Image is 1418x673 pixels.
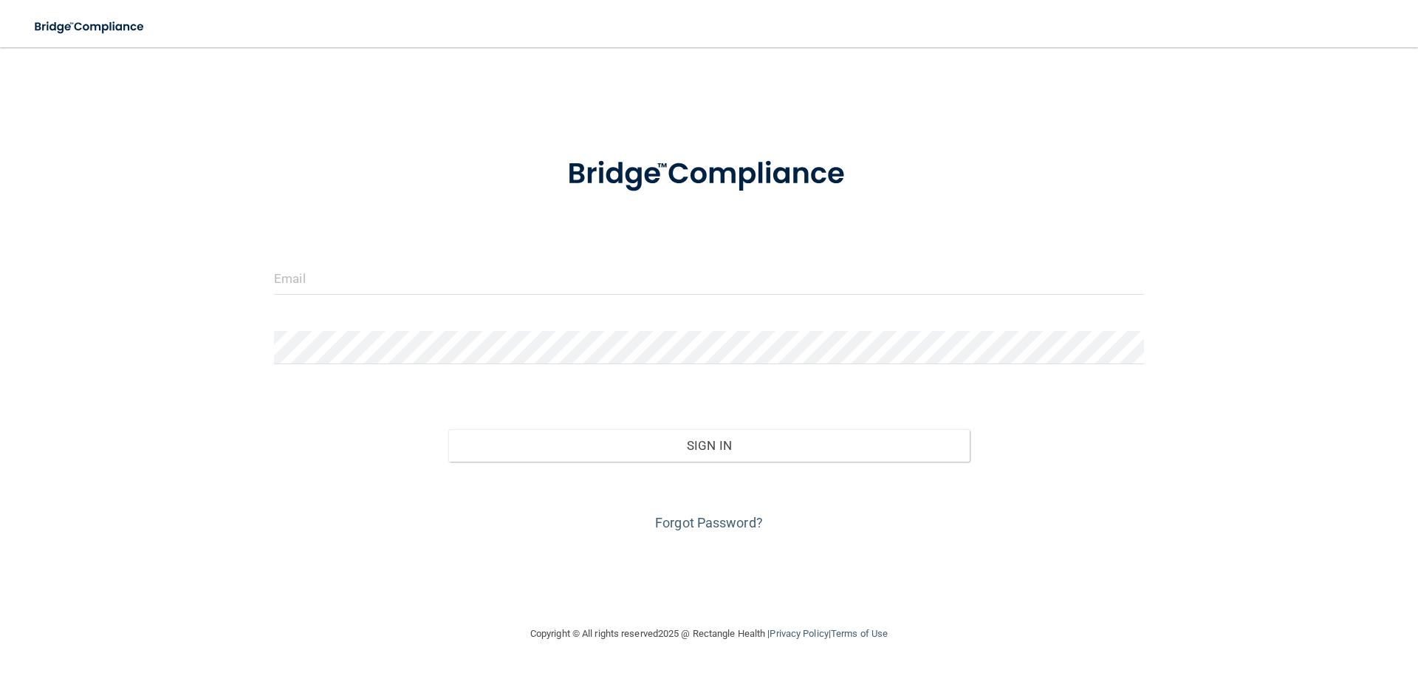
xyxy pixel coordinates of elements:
[655,515,763,530] a: Forgot Password?
[274,262,1144,295] input: Email
[439,610,979,657] div: Copyright © All rights reserved 2025 @ Rectangle Health | |
[831,628,888,639] a: Terms of Use
[448,429,970,462] button: Sign In
[770,628,828,639] a: Privacy Policy
[537,136,881,213] img: bridge_compliance_login_screen.278c3ca4.svg
[22,12,158,42] img: bridge_compliance_login_screen.278c3ca4.svg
